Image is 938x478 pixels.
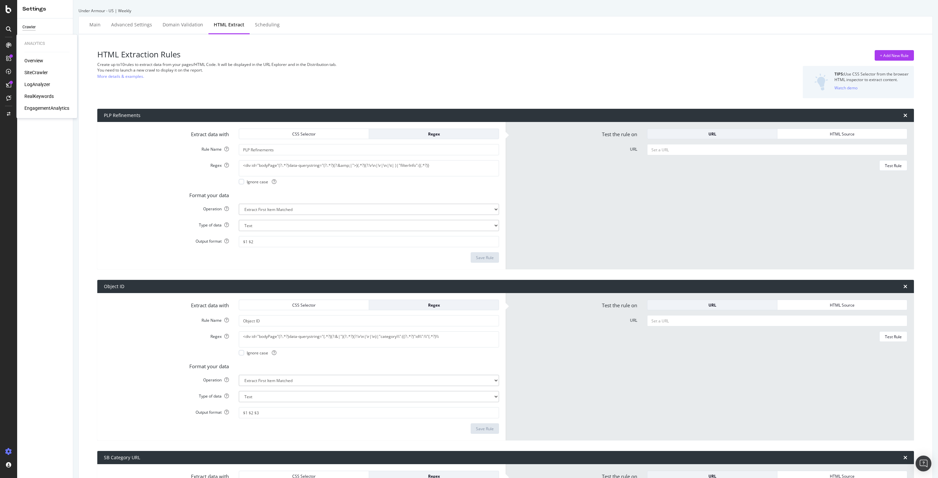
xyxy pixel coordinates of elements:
label: Regex [99,331,234,339]
span: Ignore case [247,350,276,356]
a: Crawler [22,24,68,31]
input: Provide a name [239,144,499,155]
button: CSS Selector [239,300,369,310]
label: Test the rule on [507,129,642,138]
div: times [903,455,907,460]
div: HTML inspector to extract content. [834,77,909,82]
label: Extract data with [99,129,234,138]
div: Regex [374,302,493,308]
div: + Add New Rule [880,53,909,58]
label: Type of data [99,391,234,399]
div: Create up to 10 rules to extract data from your pages/HTML Code. It will be displayed in the URL ... [97,62,638,67]
div: times [903,284,907,289]
textarea: <div id="bodyPage"(?:.*?)data-querystring="(.*?)(?:&|")(?:.*?)(?:\r\n|\r|\n)|"category\\":{(?:.*?... [239,331,499,347]
a: RealKeywords [24,93,54,100]
div: Scheduling [255,21,280,28]
div: URL [653,302,772,308]
div: Crawler [22,24,36,31]
button: Save Rule [471,423,499,434]
label: URL [507,144,642,152]
button: Test Rule [879,331,907,342]
span: Ignore case [247,179,276,185]
div: Use CSS Selector from the browser [834,71,909,77]
a: LogAnalyzer [24,81,50,88]
div: SB Category URL [104,454,140,461]
label: Extract data with [99,300,234,309]
div: Under Armour - US | Weekly [78,8,933,14]
div: Watch demo [834,85,858,91]
div: You need to launch a new crawl to display it on the report. [97,67,638,73]
button: Watch demo [834,82,858,93]
div: CSS Selector [244,131,363,137]
button: Regex [369,300,499,310]
div: Test Rule [885,163,902,168]
a: SiteCrawler [24,70,48,76]
h3: HTML Extraction Rules [97,50,638,59]
a: EngagementAnalytics [24,105,69,112]
input: Set a URL [647,315,907,326]
button: + Add New Rule [875,50,914,61]
div: Save Rule [476,426,494,432]
a: Keywords [22,33,68,40]
input: $1 [239,407,499,418]
div: PLP Refinements [104,112,141,119]
div: Object ID [104,283,124,290]
button: URL [647,129,777,139]
div: Advanced Settings [111,21,152,28]
strong: TIPS: [834,71,844,77]
label: Test the rule on [507,300,642,309]
input: Provide a name [239,315,499,326]
div: Analytics [24,41,69,46]
input: Set a URL [647,144,907,155]
div: CSS Selector [244,302,363,308]
label: URL [507,315,642,323]
a: More details & examples. [97,73,144,80]
div: HTML Source [783,131,902,137]
div: Keywords [22,33,40,40]
div: Save Rule [476,255,494,260]
label: Operation [99,204,234,212]
button: CSS Selector [239,129,369,139]
label: Rule Name [99,315,234,323]
div: HTML Extract [214,21,244,28]
a: Overview [24,58,43,64]
textarea: <div id="bodyPage"(?:.*?)data-querystring="(?:.*?)(?:&amp;|">)(.*?)(?:\r\n|\r|\n|\t| )|"filterInf... [239,160,499,176]
button: Test Rule [879,160,907,171]
label: Operation [99,375,234,383]
label: Rule Name [99,144,234,152]
div: Main [89,21,101,28]
img: DZQOUYU0WpgAAAAASUVORK5CYII= [814,74,828,91]
button: HTML Source [777,129,907,139]
label: Output format [99,236,234,244]
label: Format your data [99,190,234,199]
div: times [903,113,907,118]
label: Format your data [99,361,234,370]
input: $1 [239,236,499,247]
div: Domain Validation [163,21,203,28]
button: Regex [369,129,499,139]
label: Output format [99,407,234,415]
button: Save Rule [471,252,499,263]
button: URL [647,300,777,310]
div: URL [653,131,772,137]
label: Type of data [99,220,234,228]
button: HTML Source [777,300,907,310]
div: Regex [374,131,493,137]
div: Settings [22,5,68,13]
label: Regex [99,160,234,168]
div: Test Rule [885,334,902,340]
div: HTML Source [783,302,902,308]
div: Open Intercom Messenger [916,456,931,471]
